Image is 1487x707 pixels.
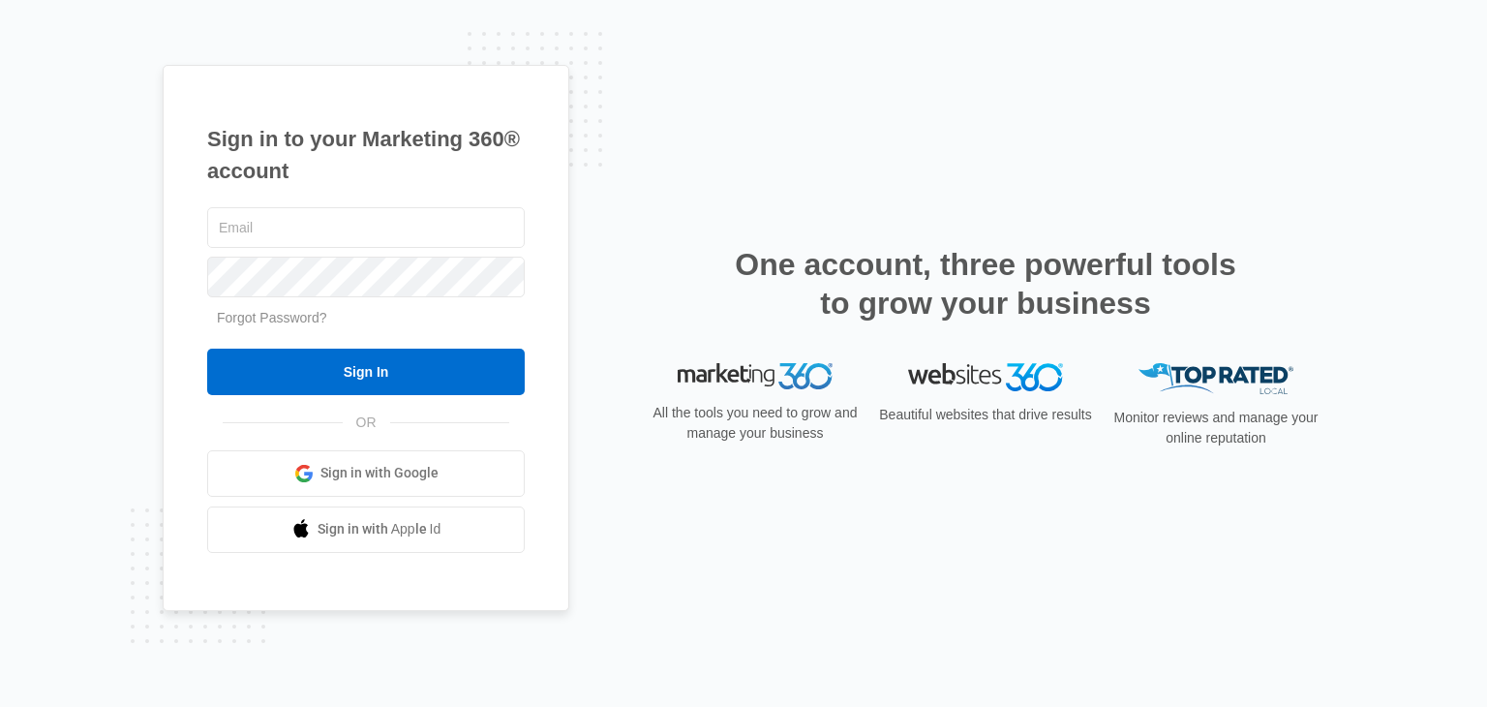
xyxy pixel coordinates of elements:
a: Sign in with Google [207,450,525,497]
p: All the tools you need to grow and manage your business [647,403,864,444]
span: OR [343,413,390,433]
img: Top Rated Local [1138,363,1293,395]
p: Beautiful websites that drive results [877,405,1094,425]
a: Forgot Password? [217,310,327,325]
h2: One account, three powerful tools to grow your business [729,245,1242,323]
input: Sign In [207,349,525,395]
a: Sign in with Apple Id [207,507,525,553]
img: Websites 360 [908,363,1063,391]
span: Sign in with Apple Id [318,519,441,539]
span: Sign in with Google [320,463,439,483]
h1: Sign in to your Marketing 360® account [207,123,525,187]
input: Email [207,207,525,248]
p: Monitor reviews and manage your online reputation [1108,408,1324,448]
img: Marketing 360 [678,363,833,390]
